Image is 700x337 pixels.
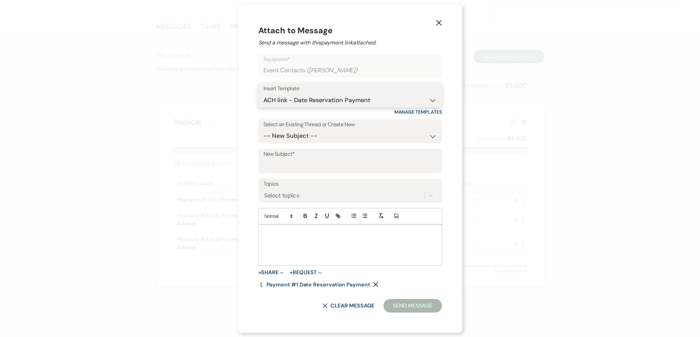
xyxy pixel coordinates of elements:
label: Select an Existing Thread or Create New [263,120,437,130]
button: Send Message [383,299,442,313]
span: + [258,270,261,275]
div: Event Contacts [263,64,437,77]
button: Clear message [322,303,374,308]
div: Select topics [264,191,300,200]
div: Insert Template [263,84,437,94]
h4: Attach to Message [258,24,442,37]
label: New Subject* [263,149,437,159]
a: Payment #1 Date Reservation Payment [258,282,370,287]
button: Request [290,270,322,275]
h2: Send a message with this payment link attached. [258,39,442,47]
button: Share [258,270,284,275]
label: Topics [263,179,437,189]
p: Recipients* [263,55,437,64]
a: Manage Templates [394,109,442,115]
span: ( [PERSON_NAME] ) [307,66,358,75]
span: + [290,270,293,275]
